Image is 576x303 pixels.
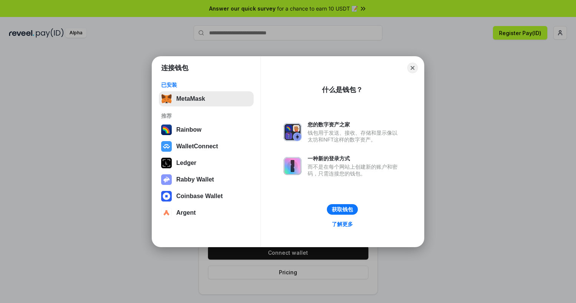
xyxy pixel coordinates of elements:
div: Rabby Wallet [176,176,214,183]
img: svg+xml,%3Csvg%20width%3D%22120%22%20height%3D%22120%22%20viewBox%3D%220%200%20120%20120%22%20fil... [161,125,172,135]
div: 什么是钱包？ [322,85,363,94]
div: 了解更多 [332,221,353,228]
button: Argent [159,205,254,220]
div: 获取钱包 [332,206,353,213]
img: svg+xml,%3Csvg%20xmlns%3D%22http%3A%2F%2Fwww.w3.org%2F2000%2Fsvg%22%20fill%3D%22none%22%20viewBox... [161,174,172,185]
button: MetaMask [159,91,254,106]
img: svg+xml,%3Csvg%20fill%3D%22none%22%20height%3D%2233%22%20viewBox%3D%220%200%2035%2033%22%20width%... [161,94,172,104]
button: Ledger [159,155,254,171]
button: Rabby Wallet [159,172,254,187]
button: WalletConnect [159,139,254,154]
button: 获取钱包 [327,204,358,215]
div: 您的数字资产之家 [308,121,401,128]
div: Ledger [176,160,196,166]
img: svg+xml,%3Csvg%20xmlns%3D%22http%3A%2F%2Fwww.w3.org%2F2000%2Fsvg%22%20width%3D%2228%22%20height%3... [161,158,172,168]
div: 而不是在每个网站上创建新的账户和密码，只需连接您的钱包。 [308,163,401,177]
a: 了解更多 [327,219,357,229]
img: svg+xml,%3Csvg%20xmlns%3D%22http%3A%2F%2Fwww.w3.org%2F2000%2Fsvg%22%20fill%3D%22none%22%20viewBox... [283,157,302,175]
div: MetaMask [176,95,205,102]
div: 推荐 [161,112,251,119]
img: svg+xml,%3Csvg%20width%3D%2228%22%20height%3D%2228%22%20viewBox%3D%220%200%2028%2028%22%20fill%3D... [161,141,172,152]
img: svg+xml,%3Csvg%20width%3D%2228%22%20height%3D%2228%22%20viewBox%3D%220%200%2028%2028%22%20fill%3D... [161,208,172,218]
h1: 连接钱包 [161,63,188,72]
div: WalletConnect [176,143,218,150]
button: Rainbow [159,122,254,137]
button: Close [407,63,418,73]
div: 钱包用于发送、接收、存储和显示像以太坊和NFT这样的数字资产。 [308,129,401,143]
div: 已安装 [161,82,251,88]
div: Coinbase Wallet [176,193,223,200]
img: svg+xml,%3Csvg%20width%3D%2228%22%20height%3D%2228%22%20viewBox%3D%220%200%2028%2028%22%20fill%3D... [161,191,172,201]
button: Coinbase Wallet [159,189,254,204]
img: svg+xml,%3Csvg%20xmlns%3D%22http%3A%2F%2Fwww.w3.org%2F2000%2Fsvg%22%20fill%3D%22none%22%20viewBox... [283,123,302,141]
div: Rainbow [176,126,202,133]
div: Argent [176,209,196,216]
div: 一种新的登录方式 [308,155,401,162]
